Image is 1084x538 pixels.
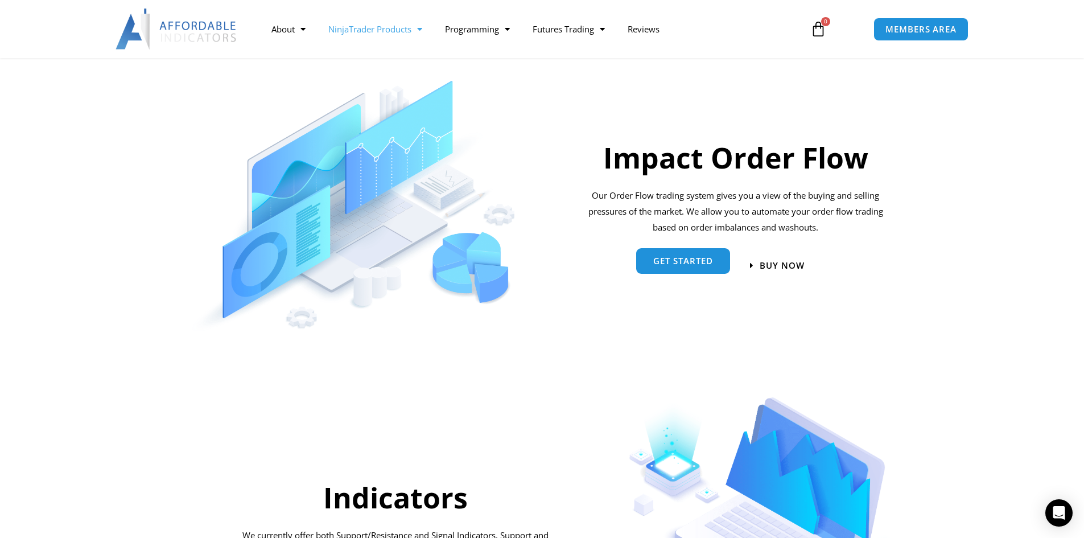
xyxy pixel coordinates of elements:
[750,261,805,270] a: BUY NOW
[260,16,797,42] nav: Menu
[317,16,434,42] a: NinjaTrader Products
[521,16,616,42] a: Futures Trading
[636,248,730,274] a: Get started
[821,17,830,26] span: 0
[653,257,713,265] span: Get started
[583,139,889,176] h2: Impact Order Flow
[192,81,514,331] img: OrderFlow | Affordable Indicators – NinjaTrader
[760,261,805,270] span: BUY NOW
[235,479,557,516] h2: Indicators
[260,16,317,42] a: About
[616,16,671,42] a: Reviews
[1045,499,1073,527] div: Open Intercom Messenger
[434,16,521,42] a: Programming
[583,188,889,236] div: Our Order Flow trading system gives you a view of the buying and selling pressures of the market....
[885,25,957,34] span: MEMBERS AREA
[116,9,238,50] img: LogoAI | Affordable Indicators – NinjaTrader
[873,18,968,41] a: MEMBERS AREA
[793,13,843,46] a: 0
